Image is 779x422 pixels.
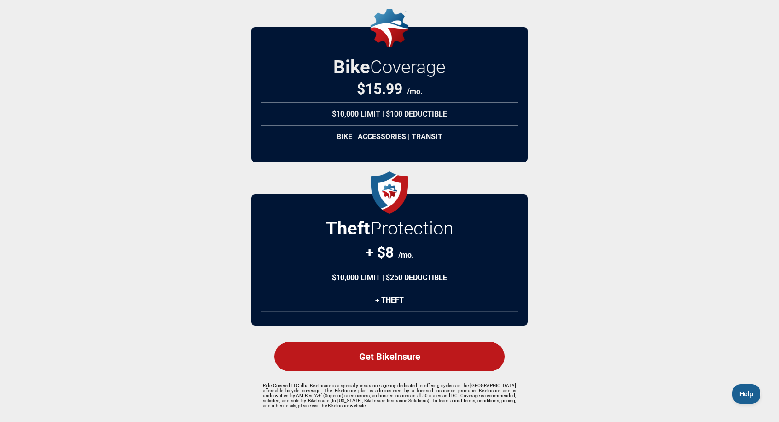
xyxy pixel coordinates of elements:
[398,251,414,259] span: /mo.
[274,342,505,371] div: Get BikeInsure
[407,87,423,96] span: /mo.
[261,289,518,312] div: + Theft
[261,125,518,148] div: Bike | Accessories | Transit
[326,217,453,239] h2: Protection
[326,217,370,239] strong: Theft
[261,266,518,289] div: $10,000 Limit | $250 Deductible
[263,383,516,408] p: Ride Covered LLC dba BikeInsure is a specialty insurance agency dedicated to offering cyclists in...
[333,56,446,78] h2: Bike
[732,384,761,404] iframe: Toggle Customer Support
[261,102,518,126] div: $10,000 Limit | $100 Deductible
[357,80,423,98] div: $ 15.99
[366,244,414,261] div: + $8
[370,56,446,78] span: Coverage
